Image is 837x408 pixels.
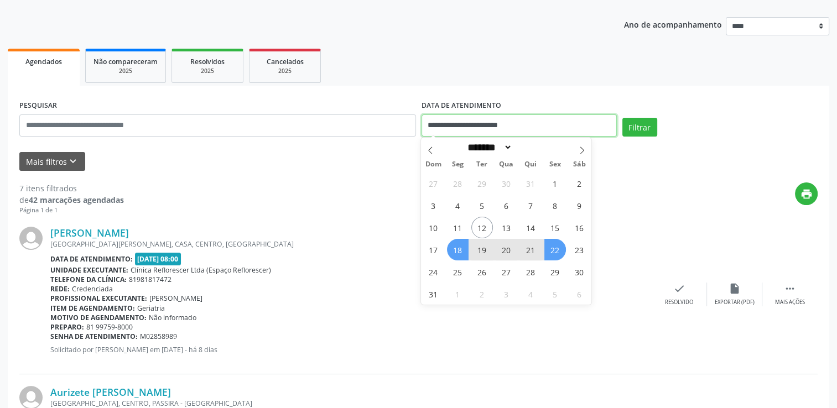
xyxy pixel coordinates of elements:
b: Item de agendamento: [50,304,135,313]
span: Agosto 27, 2025 [496,261,517,283]
span: Agosto 24, 2025 [423,261,444,283]
span: Agosto 28, 2025 [520,261,542,283]
span: Setembro 4, 2025 [520,283,542,305]
span: Agosto 16, 2025 [569,217,590,238]
span: Agosto 12, 2025 [471,217,493,238]
span: Agosto 4, 2025 [447,195,469,216]
span: Julho 30, 2025 [496,172,517,194]
span: Agosto 20, 2025 [496,239,517,260]
i: print [800,188,813,200]
input: Year [512,142,549,153]
div: 2025 [257,67,313,75]
span: Setembro 2, 2025 [471,283,493,305]
span: Julho 31, 2025 [520,172,542,194]
span: Agosto 6, 2025 [496,195,517,216]
span: Agosto 1, 2025 [544,172,566,194]
span: Agosto 2, 2025 [569,172,590,194]
span: Agosto 19, 2025 [471,239,493,260]
span: Agosto 10, 2025 [423,217,444,238]
span: Dom [421,161,445,168]
span: Julho 29, 2025 [471,172,493,194]
b: Rede: [50,284,70,294]
span: Agosto 18, 2025 [447,239,469,260]
span: Sex [543,161,567,168]
div: Exportar (PDF) [715,299,755,306]
span: Agosto 3, 2025 [423,195,444,216]
span: M02858989 [140,332,177,341]
span: Julho 28, 2025 [447,172,469,194]
span: Agosto 31, 2025 [423,283,444,305]
b: Data de atendimento: [50,254,133,264]
i: check [673,283,685,295]
i:  [784,283,796,295]
span: Ter [470,161,494,168]
p: Ano de acompanhamento [624,17,722,31]
span: Setembro 1, 2025 [447,283,469,305]
span: Agosto 9, 2025 [569,195,590,216]
span: Qui [518,161,543,168]
span: [DATE] 08:00 [135,253,181,265]
span: Agosto 11, 2025 [447,217,469,238]
b: Senha de atendimento: [50,332,138,341]
b: Profissional executante: [50,294,147,303]
b: Motivo de agendamento: [50,313,147,322]
a: Aurizete [PERSON_NAME] [50,386,171,398]
span: Julho 27, 2025 [423,172,444,194]
span: Credenciada [72,284,113,294]
span: Agosto 7, 2025 [520,195,542,216]
span: Agosto 21, 2025 [520,239,542,260]
i: insert_drive_file [729,283,741,295]
span: Agendados [25,57,62,66]
div: [GEOGRAPHIC_DATA], CENTRO, PASSIRA - [GEOGRAPHIC_DATA] [50,399,652,408]
div: Página 1 de 1 [19,206,124,215]
span: Agosto 23, 2025 [569,239,590,260]
span: Agosto 5, 2025 [471,195,493,216]
button: Filtrar [622,118,657,137]
b: Telefone da clínica: [50,275,127,284]
span: Sáb [567,161,591,168]
span: Agosto 13, 2025 [496,217,517,238]
b: Preparo: [50,322,84,332]
span: Agosto 29, 2025 [544,261,566,283]
span: 81 99759-8000 [86,322,133,332]
label: DATA DE ATENDIMENTO [422,97,501,114]
span: Setembro 6, 2025 [569,283,590,305]
strong: 42 marcações agendadas [29,195,124,205]
div: 7 itens filtrados [19,182,124,194]
span: 81981817472 [129,275,171,284]
span: Setembro 3, 2025 [496,283,517,305]
span: Qua [494,161,518,168]
span: Resolvidos [190,57,225,66]
span: Clínica Reflorescer Ltda (Espaço Reflorescer) [131,265,271,275]
span: Cancelados [267,57,304,66]
div: [GEOGRAPHIC_DATA][PERSON_NAME], CASA, CENTRO, [GEOGRAPHIC_DATA] [50,239,652,249]
div: 2025 [93,67,158,75]
a: [PERSON_NAME] [50,227,129,239]
span: Seg [445,161,470,168]
select: Month [464,142,513,153]
div: de [19,194,124,206]
i: keyboard_arrow_down [67,155,79,168]
span: Agosto 30, 2025 [569,261,590,283]
button: print [795,182,818,205]
span: Agosto 25, 2025 [447,261,469,283]
button: Mais filtroskeyboard_arrow_down [19,152,85,171]
div: Mais ações [775,299,805,306]
span: Agosto 15, 2025 [544,217,566,238]
span: Agosto 14, 2025 [520,217,542,238]
div: 2025 [180,67,235,75]
span: Geriatria [137,304,165,313]
span: [PERSON_NAME] [149,294,202,303]
p: Solicitado por [PERSON_NAME] em [DATE] - há 8 dias [50,345,652,354]
span: Agosto 26, 2025 [471,261,493,283]
span: Setembro 5, 2025 [544,283,566,305]
span: Agosto 17, 2025 [423,239,444,260]
b: Unidade executante: [50,265,128,275]
span: Agosto 8, 2025 [544,195,566,216]
div: Resolvido [665,299,693,306]
span: Não informado [149,313,196,322]
span: Agosto 22, 2025 [544,239,566,260]
label: PESQUISAR [19,97,57,114]
span: Não compareceram [93,57,158,66]
img: img [19,227,43,250]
